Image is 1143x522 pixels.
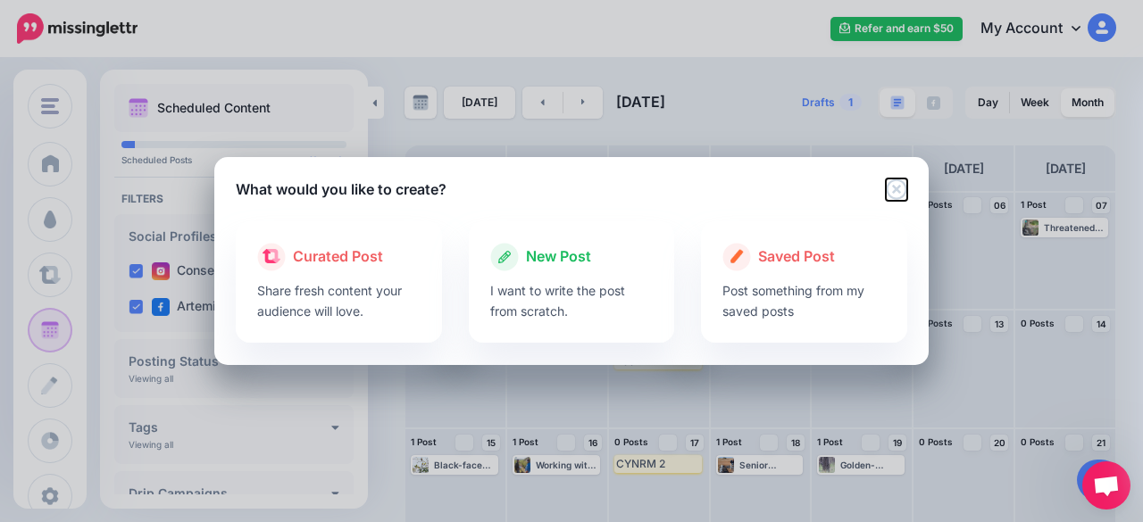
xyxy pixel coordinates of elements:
[490,280,654,321] p: I want to write the post from scratch.
[257,280,421,321] p: Share fresh content your audience will love.
[886,178,907,201] button: Close
[263,249,280,263] img: curate.png
[526,245,591,269] span: New Post
[293,245,383,269] span: Curated Post
[722,280,886,321] p: Post something from my saved posts
[236,178,446,200] h5: What would you like to create?
[758,245,835,269] span: Saved Post
[730,249,744,263] img: create.png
